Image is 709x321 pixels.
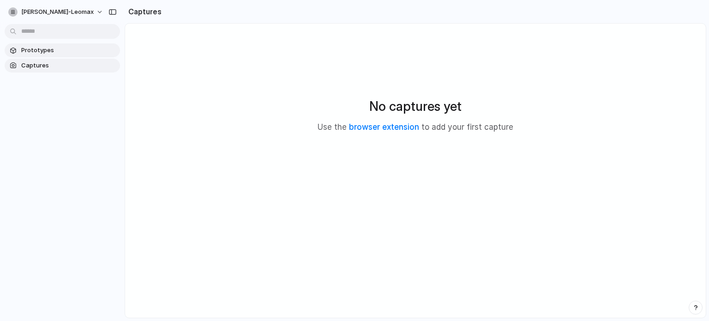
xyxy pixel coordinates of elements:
button: [PERSON_NAME]-leomax [5,5,108,19]
span: Captures [21,61,116,70]
a: browser extension [349,122,419,132]
span: Prototypes [21,46,116,55]
h2: Captures [125,6,162,17]
h2: No captures yet [369,97,462,116]
a: Captures [5,59,120,73]
p: Use the to add your first capture [318,121,513,133]
span: [PERSON_NAME]-leomax [21,7,94,17]
a: Prototypes [5,43,120,57]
